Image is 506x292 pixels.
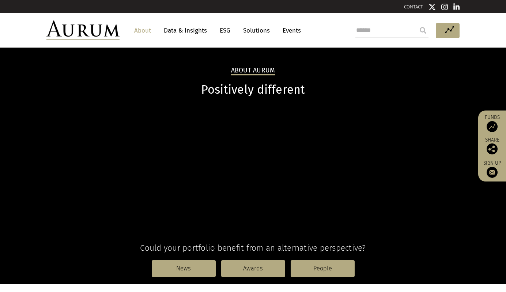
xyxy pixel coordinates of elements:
[428,3,436,11] img: Twitter icon
[487,167,498,178] img: Sign up to our newsletter
[482,160,502,178] a: Sign up
[46,83,460,97] h1: Positively different
[487,143,498,154] img: Share this post
[221,260,285,277] a: Awards
[239,24,273,37] a: Solutions
[152,260,216,277] a: News
[46,20,120,40] img: Aurum
[482,138,502,154] div: Share
[160,24,211,37] a: Data & Insights
[291,260,355,277] a: People
[231,67,275,75] h2: About Aurum
[453,3,460,11] img: Linkedin icon
[482,114,502,132] a: Funds
[487,121,498,132] img: Access Funds
[279,24,301,37] a: Events
[216,24,234,37] a: ESG
[404,4,423,10] a: CONTACT
[441,3,448,11] img: Instagram icon
[131,24,155,37] a: About
[46,243,460,253] h4: Could your portfolio benefit from an alternative perspective?
[416,23,430,38] input: Submit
